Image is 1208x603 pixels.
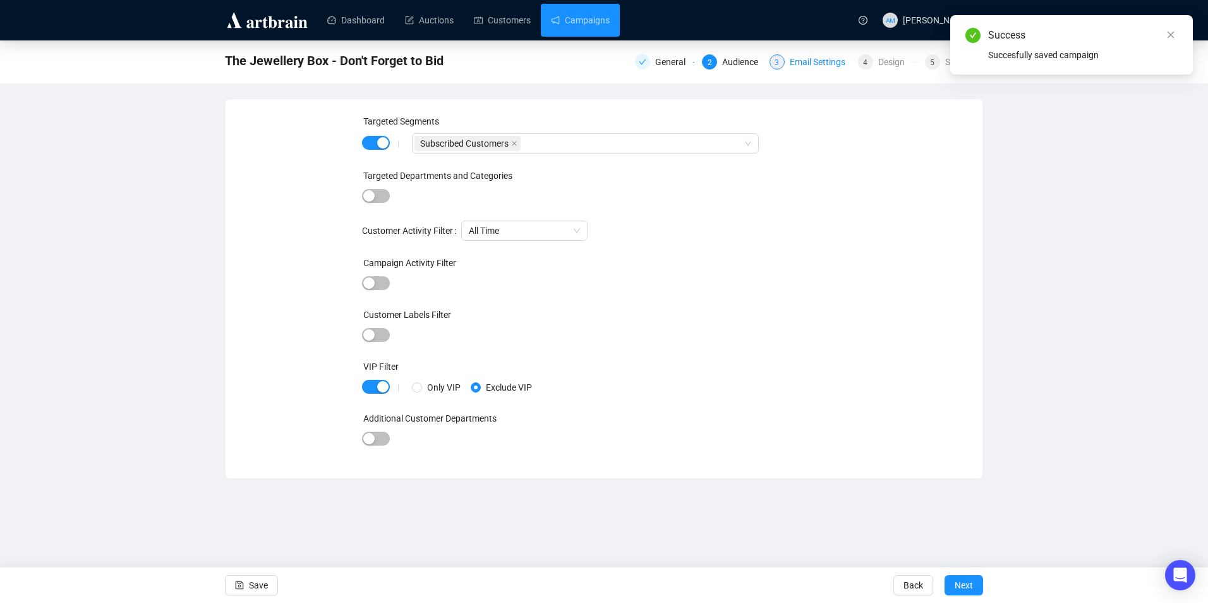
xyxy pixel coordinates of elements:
span: check-circle [965,28,981,43]
div: Summary [945,54,983,70]
label: Campaign Activity Filter [363,258,456,268]
a: Dashboard [327,4,385,37]
span: Exclude VIP [481,381,537,394]
div: Open Intercom Messenger [1165,560,1195,590]
label: Targeted Departments and Categories [363,171,512,181]
a: Campaigns [551,4,610,37]
div: Audience [722,54,766,70]
span: Next [955,568,973,603]
span: Only VIP [422,381,466,394]
button: Save [225,575,278,595]
div: 4Design [858,54,917,70]
span: [PERSON_NAME] [903,15,970,25]
a: Close [1164,28,1178,42]
div: General [635,54,694,70]
span: Back [903,568,923,603]
div: 2Audience [702,54,761,70]
span: close [1166,30,1175,39]
div: Email Settings [790,54,853,70]
span: The Jewellery Box - Don't Forget to Bid [225,51,444,71]
label: Customer Labels Filter [363,310,451,320]
div: General [655,54,693,70]
button: Next [945,575,983,595]
span: 4 [863,58,867,67]
span: close [511,140,517,147]
div: Success [988,28,1178,43]
span: Save [249,568,268,603]
div: | [397,138,399,149]
label: Targeted Segments [363,116,439,126]
a: Auctions [405,4,454,37]
span: check [639,58,646,66]
span: 2 [708,58,712,67]
label: VIP Filter [363,362,399,372]
span: Subscribed Customers [420,137,509,150]
span: All Time [469,221,580,240]
div: 3Email Settings [770,54,850,70]
button: Back [893,575,933,595]
span: Subscribed Customers [414,136,521,151]
label: Additional Customer Departments [363,413,497,423]
img: logo [225,10,310,30]
span: 5 [930,58,934,67]
span: 3 [775,58,779,67]
div: Design [878,54,912,70]
div: | [397,382,399,393]
div: 5Summary [925,54,983,70]
label: Customer Activity Filter [362,221,461,241]
a: Customers [474,4,531,37]
div: Succesfully saved campaign [988,48,1178,62]
span: question-circle [859,16,867,25]
span: AM [885,15,895,25]
span: save [235,581,244,590]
